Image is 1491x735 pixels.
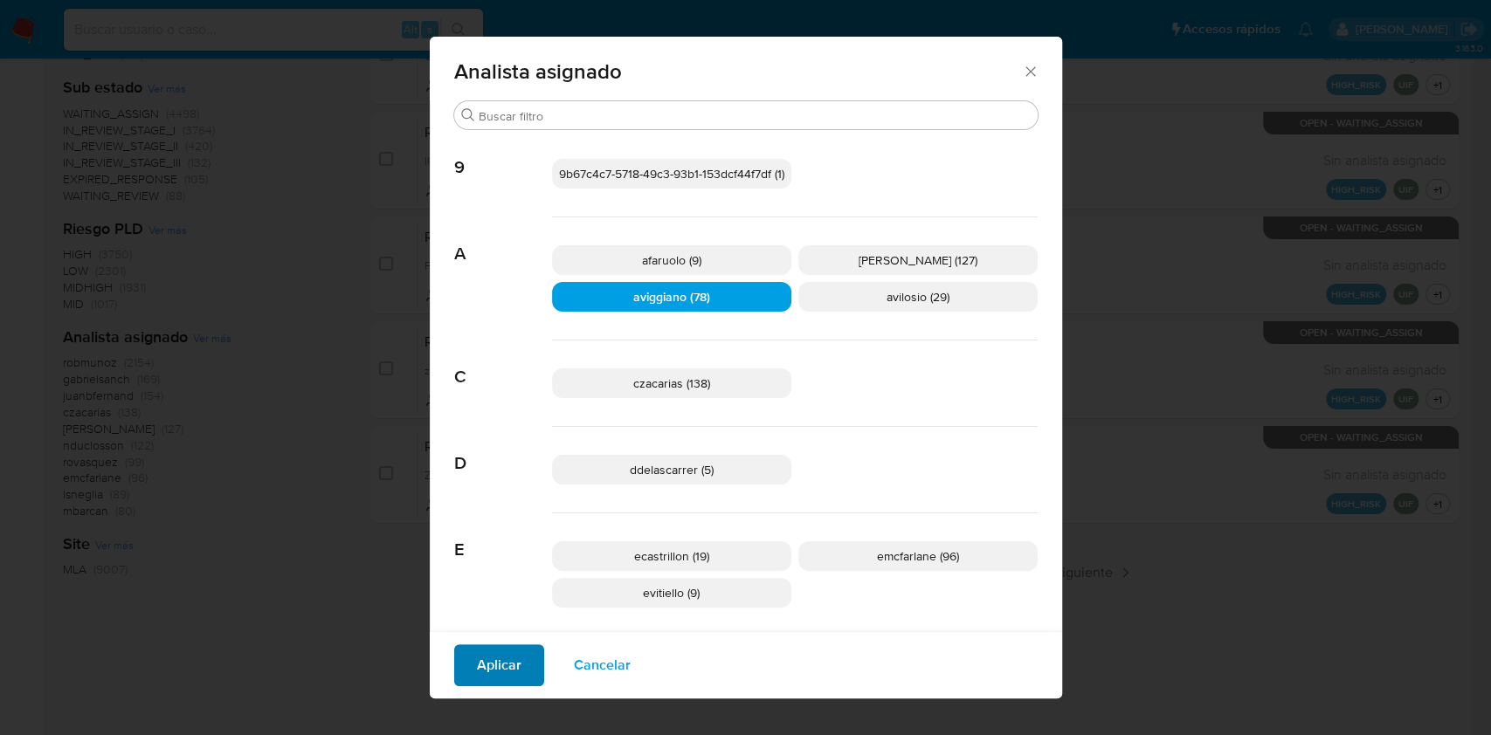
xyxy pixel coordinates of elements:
[798,282,1038,312] div: avilosio (29)
[877,547,959,565] span: emcfarlane (96)
[630,461,714,478] span: ddelascarrer (5)
[859,251,977,269] span: [PERSON_NAME] (127)
[454,61,1023,82] span: Analista asignado
[633,374,710,392] span: czacarias (138)
[1022,63,1038,79] button: Cerrar
[477,646,521,684] span: Aplicar
[551,644,653,686] button: Cancelar
[552,282,791,312] div: aviggiano (78)
[642,251,701,269] span: afaruolo (9)
[559,165,784,182] span: 9b67c4c7-5718-49c3-93b1-153dcf44f7df (1)
[454,217,552,264] span: A
[454,340,552,388] span: C
[461,108,475,122] button: Buscar
[633,288,710,306] span: aviggiano (78)
[574,646,631,684] span: Cancelar
[479,108,1031,124] input: Buscar filtro
[798,245,1038,275] div: [PERSON_NAME] (127)
[454,644,544,686] button: Aplicar
[454,131,552,178] span: 9
[552,245,791,275] div: afaruolo (9)
[552,368,791,398] div: czacarias (138)
[798,541,1038,571] div: emcfarlane (96)
[552,455,791,484] div: ddelascarrer (5)
[643,584,700,601] span: evitiello (9)
[454,513,552,560] span: E
[552,159,791,189] div: 9b67c4c7-5718-49c3-93b1-153dcf44f7df (1)
[552,578,791,608] div: evitiello (9)
[454,427,552,474] span: D
[552,541,791,571] div: ecastrillon (19)
[887,288,949,306] span: avilosio (29)
[634,547,709,565] span: ecastrillon (19)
